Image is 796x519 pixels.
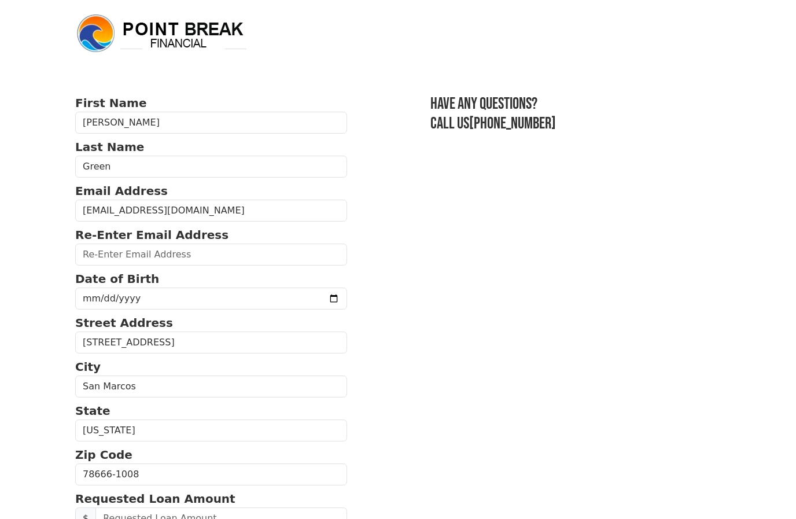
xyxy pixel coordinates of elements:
input: Email Address [75,200,347,222]
strong: State [75,404,110,418]
h3: Have any questions? [430,94,721,114]
strong: Email Address [75,184,168,198]
input: Re-Enter Email Address [75,244,347,266]
input: First Name [75,112,347,134]
strong: Requested Loan Amount [75,492,235,506]
strong: Zip Code [75,448,132,462]
strong: Last Name [75,140,144,154]
img: logo.png [75,13,249,54]
a: [PHONE_NUMBER] [469,114,556,133]
strong: Date of Birth [75,272,159,286]
strong: First Name [75,96,146,110]
h3: Call us [430,114,721,134]
input: Street Address [75,332,347,354]
input: Zip Code [75,463,347,485]
input: Last Name [75,156,347,178]
input: City [75,376,347,397]
strong: Re-Enter Email Address [75,228,229,242]
strong: City [75,360,101,374]
strong: Street Address [75,316,173,330]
